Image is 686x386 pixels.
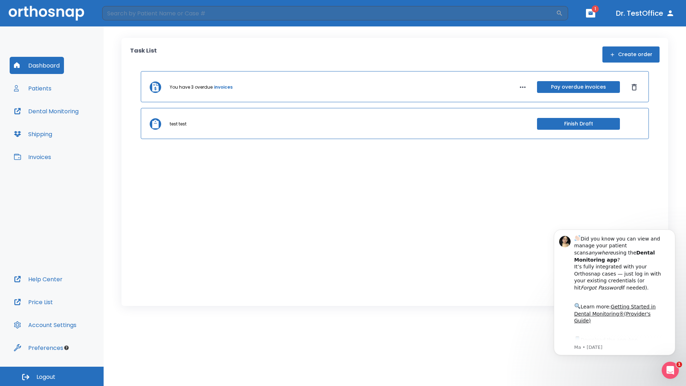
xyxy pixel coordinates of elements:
[121,15,127,21] button: Dismiss notification
[102,6,556,20] input: Search by Patient Name or Case #
[214,84,233,90] a: invoices
[130,46,157,63] p: Task List
[170,121,187,127] p: test test
[613,7,677,20] button: Dr. TestOffice
[676,362,682,367] span: 1
[9,6,84,20] img: Orthosnap
[31,117,121,153] div: Download the app: | ​ Let us know if you need help getting started!
[628,81,640,93] button: Dismiss
[602,46,660,63] button: Create order
[36,373,55,381] span: Logout
[10,103,83,120] button: Dental Monitoring
[10,148,55,165] button: Invoices
[10,316,81,333] button: Account Settings
[63,345,70,351] div: Tooltip anchor
[10,271,67,288] button: Help Center
[592,5,599,13] span: 1
[10,293,57,311] button: Price List
[10,57,64,74] button: Dashboard
[662,362,679,379] iframe: Intercom live chat
[31,118,95,131] a: App Store
[537,118,620,130] button: Finish Draft
[543,219,686,367] iframe: Intercom notifications message
[170,84,213,90] p: You have 3 overdue
[31,125,121,132] p: Message from Ma, sent 4w ago
[537,81,620,93] button: Pay overdue invoices
[10,80,56,97] button: Patients
[10,339,68,356] button: Preferences
[10,125,56,143] button: Shipping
